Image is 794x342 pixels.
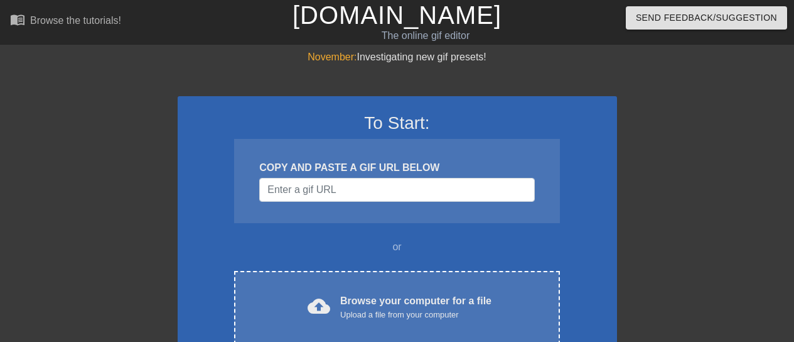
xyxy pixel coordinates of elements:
[626,6,787,30] button: Send Feedback/Suggestion
[259,160,534,175] div: COPY AND PASTE A GIF URL BELOW
[178,50,617,65] div: Investigating new gif presets!
[292,1,502,29] a: [DOMAIN_NAME]
[636,10,777,26] span: Send Feedback/Suggestion
[271,28,581,43] div: The online gif editor
[259,178,534,202] input: Username
[30,15,121,26] div: Browse the tutorials!
[10,12,25,27] span: menu_book
[194,113,601,134] h3: To Start:
[10,12,121,31] a: Browse the tutorials!
[308,52,357,62] span: November:
[340,294,491,321] div: Browse your computer for a file
[210,240,584,255] div: or
[340,309,491,321] div: Upload a file from your computer
[308,295,330,317] span: cloud_upload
